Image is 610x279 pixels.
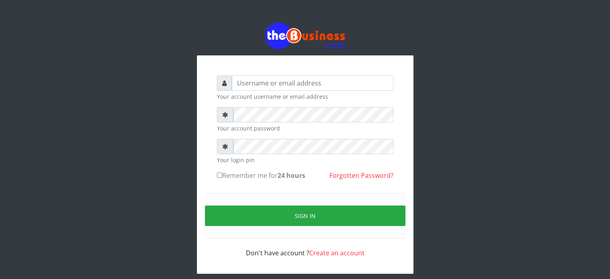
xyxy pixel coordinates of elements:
b: 24 hours [278,171,305,180]
a: Create an account [309,248,365,257]
small: Your account password [217,124,393,132]
a: Forgotten Password? [329,171,393,180]
input: Remember me for24 hours [217,173,222,178]
div: Don't have account ? [217,238,393,258]
small: Your login pin [217,156,393,164]
input: Username or email address [232,75,393,91]
button: Sign in [205,206,405,226]
label: Remember me for [217,171,305,180]
small: Your account username or email address [217,92,393,101]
